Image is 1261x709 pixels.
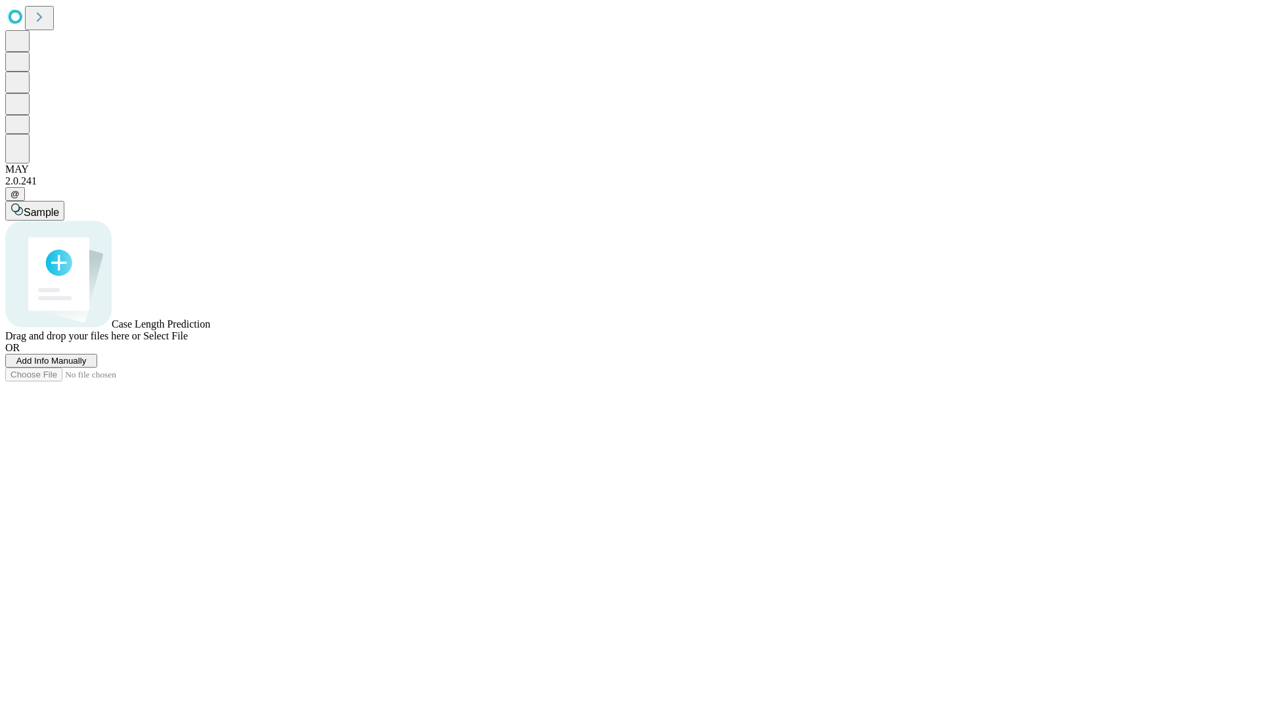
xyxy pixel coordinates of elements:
span: Add Info Manually [16,356,87,366]
div: MAY [5,163,1256,175]
span: Sample [24,207,59,218]
span: @ [11,189,20,199]
div: 2.0.241 [5,175,1256,187]
button: Sample [5,201,64,221]
button: Add Info Manually [5,354,97,368]
span: Case Length Prediction [112,318,210,330]
span: OR [5,342,20,353]
span: Drag and drop your files here or [5,330,141,341]
button: @ [5,187,25,201]
span: Select File [143,330,188,341]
